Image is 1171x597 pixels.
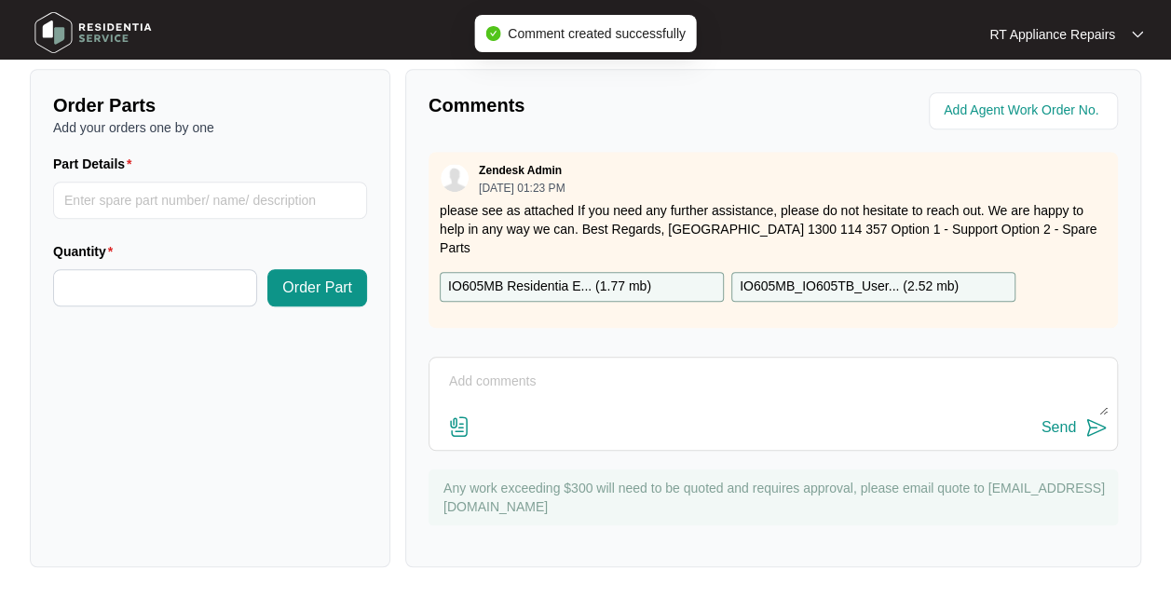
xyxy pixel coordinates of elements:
[53,92,367,118] p: Order Parts
[443,479,1109,516] p: Any work exceeding $300 will need to be quoted and requires approval, please email quote to [EMAI...
[429,92,760,118] p: Comments
[508,26,686,41] span: Comment created successfully
[448,415,470,438] img: file-attachment-doc.svg
[28,5,158,61] img: residentia service logo
[485,26,500,41] span: check-circle
[440,201,1107,257] p: please see as attached If you need any further assistance, please do not hesitate to reach out. W...
[54,270,256,305] input: Quantity
[53,155,140,173] label: Part Details
[740,277,959,297] p: IO605MB_IO605TB_User... ( 2.52 mb )
[267,269,367,306] button: Order Part
[53,182,367,219] input: Part Details
[1132,30,1143,39] img: dropdown arrow
[989,25,1115,44] p: RT Appliance Repairs
[53,118,367,137] p: Add your orders one by one
[479,163,562,178] p: Zendesk Admin
[448,277,651,297] p: IO605MB Residentia E... ( 1.77 mb )
[1042,415,1108,441] button: Send
[441,164,469,192] img: user.svg
[282,277,352,299] span: Order Part
[1085,416,1108,439] img: send-icon.svg
[1042,419,1076,436] div: Send
[944,100,1107,122] input: Add Agent Work Order No.
[53,242,120,261] label: Quantity
[479,183,565,194] p: [DATE] 01:23 PM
